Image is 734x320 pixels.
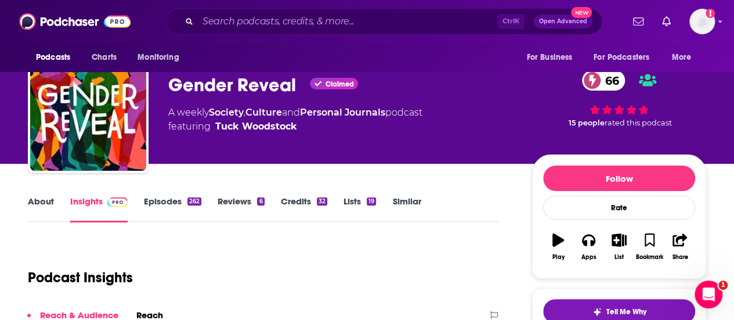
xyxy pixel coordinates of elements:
[30,55,146,171] img: Gender Reveal
[581,254,596,261] div: Apps
[215,120,297,134] a: Tuck Woodstock
[518,46,587,69] button: open menu
[543,196,695,220] div: Rate
[281,196,327,222] a: Credits32
[144,196,201,222] a: Episodes262
[218,196,264,222] a: Reviews6
[582,70,625,91] a: 66
[606,307,646,317] span: Tell Me Why
[664,46,706,69] button: open menu
[138,49,179,66] span: Monitoring
[198,12,497,31] input: Search podcasts, credits, & more...
[129,46,194,69] button: open menu
[695,281,722,308] iframe: Intercom live chat
[689,9,715,34] img: User Profile
[317,197,327,206] div: 32
[19,10,131,33] img: Podchaser - Follow, Share and Rate Podcasts
[594,70,625,91] span: 66
[689,9,715,34] button: Show profile menu
[592,307,602,317] img: tell me why sparkle
[539,19,587,24] span: Open Advanced
[187,197,201,206] div: 262
[92,49,117,66] span: Charts
[107,197,128,207] img: Podchaser Pro
[532,63,706,135] div: 66 15 peoplerated this podcast
[344,196,376,222] a: Lists19
[706,9,715,18] svg: Add a profile image
[614,254,624,261] div: List
[594,49,649,66] span: For Podcasters
[634,226,664,268] button: Bookmark
[665,226,695,268] button: Share
[70,196,128,222] a: InsightsPodchaser Pro
[168,106,422,134] div: A weekly podcast
[543,226,573,268] button: Play
[569,118,605,127] span: 15 people
[672,254,688,261] div: Share
[636,254,663,261] div: Bookmark
[586,46,666,69] button: open menu
[571,7,592,18] span: New
[573,226,603,268] button: Apps
[28,46,85,69] button: open menu
[367,197,376,206] div: 19
[28,269,133,286] h1: Podcast Insights
[628,12,648,31] a: Show notifications dropdown
[84,46,124,69] a: Charts
[605,118,672,127] span: rated this podcast
[526,49,572,66] span: For Business
[657,12,675,31] a: Show notifications dropdown
[672,49,692,66] span: More
[718,281,728,290] span: 1
[497,14,525,29] span: Ctrl K
[245,107,282,118] a: Culture
[36,49,70,66] span: Podcasts
[543,166,695,191] button: Follow
[282,107,300,118] span: and
[552,254,565,261] div: Play
[166,8,602,35] div: Search podcasts, credits, & more...
[300,107,385,118] a: Personal Journals
[168,120,422,134] span: featuring
[244,107,245,118] span: ,
[325,81,353,87] span: Claimed
[257,197,264,206] div: 6
[534,15,592,28] button: Open AdvancedNew
[604,226,634,268] button: List
[392,196,421,222] a: Similar
[209,107,244,118] a: Society
[689,9,715,34] span: Logged in as LBraverman
[28,196,54,222] a: About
